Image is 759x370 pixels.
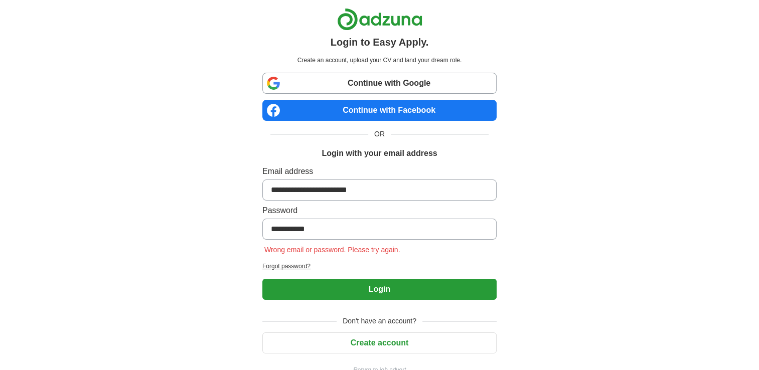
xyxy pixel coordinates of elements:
button: Login [262,279,497,300]
span: Don't have an account? [337,316,422,326]
label: Password [262,205,497,217]
img: Adzuna logo [337,8,422,31]
a: Continue with Facebook [262,100,497,121]
button: Create account [262,332,497,353]
span: OR [368,129,391,139]
h1: Login with your email address [322,147,437,159]
label: Email address [262,165,497,177]
a: Create account [262,338,497,347]
a: Continue with Google [262,73,497,94]
span: Wrong email or password. Please try again. [262,246,402,254]
h1: Login to Easy Apply. [331,35,429,50]
a: Forgot password? [262,262,497,271]
p: Create an account, upload your CV and land your dream role. [264,56,495,65]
